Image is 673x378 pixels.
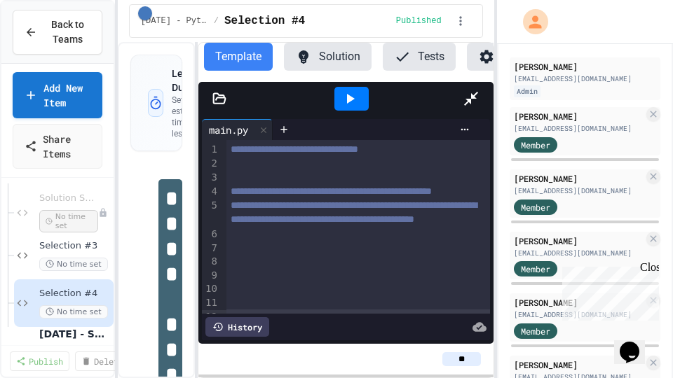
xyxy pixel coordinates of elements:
[396,15,447,27] div: Content is published and visible to students
[467,43,554,71] button: Settings
[202,255,219,269] div: 8
[202,227,219,241] div: 6
[39,240,111,252] span: Selection #3
[614,322,659,364] iframe: chat widget
[39,288,111,300] span: Selection #4
[98,208,108,218] div: Unpublished
[514,248,644,258] div: [EMAIL_ADDRESS][DOMAIN_NAME]
[514,358,644,371] div: [PERSON_NAME]
[39,258,108,271] span: No time set
[514,123,644,134] div: [EMAIL_ADDRESS][DOMAIN_NAME]
[514,60,656,73] div: [PERSON_NAME]
[39,210,98,232] span: No time set
[172,66,223,94] h3: Lesson Duration
[202,119,273,140] div: main.py
[521,325,550,337] span: Member
[10,351,69,371] a: Publish
[13,124,102,169] a: Share Items
[284,43,372,71] button: Solution
[514,185,644,196] div: [EMAIL_ADDRESS][DOMAIN_NAME]
[214,15,219,27] span: /
[514,110,644,122] div: [PERSON_NAME]
[557,261,659,321] iframe: chat widget
[521,262,550,275] span: Member
[13,72,102,118] a: Add New Item
[202,157,219,171] div: 2
[39,328,111,340] span: [DATE] - Selection #2
[202,241,219,255] div: 7
[202,171,219,185] div: 3
[202,122,255,137] div: main.py
[514,85,541,97] div: Admin
[514,73,656,84] div: [EMAIL_ADDRESS][DOMAIN_NAME]
[202,282,219,296] div: 10
[204,43,273,71] button: Template
[46,17,90,47] span: Back to Teams
[224,13,305,29] span: Selection #4
[521,201,550,213] span: Member
[202,310,219,324] div: 12
[202,269,219,283] div: 9
[508,6,552,38] div: My Account
[39,305,108,318] span: No time set
[514,172,644,185] div: [PERSON_NAME]
[202,185,219,199] div: 4
[205,317,269,337] div: History
[39,192,98,204] span: Solution Selection #2
[75,351,130,371] a: Delete
[521,139,550,151] span: Member
[202,199,219,227] div: 5
[6,6,97,89] div: Chat with us now!Close
[383,43,456,71] button: Tests
[514,296,644,309] div: [PERSON_NAME]
[13,10,102,55] button: Back to Teams
[514,309,644,320] div: [EMAIL_ADDRESS][DOMAIN_NAME]
[141,15,208,27] span: Sept 24 - Python M3
[172,94,223,139] p: Set estimated time for this lesson
[202,143,219,157] div: 1
[202,296,219,310] div: 11
[514,234,644,247] div: [PERSON_NAME]
[396,15,442,27] span: Published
